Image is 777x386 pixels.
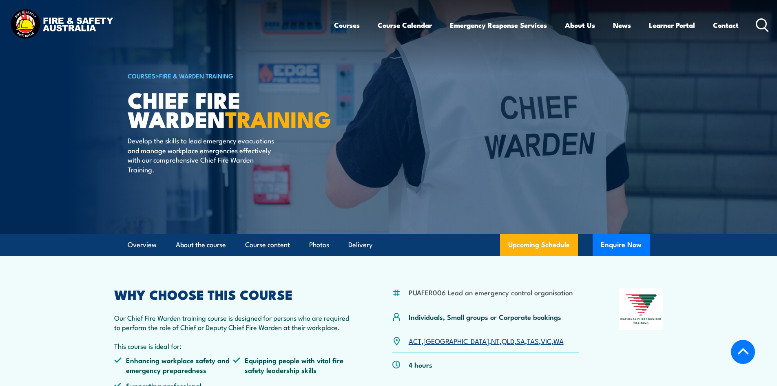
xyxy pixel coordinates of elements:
[502,336,514,346] a: QLD
[233,355,352,375] li: Equipping people with vital fire safety leadership skills
[409,312,561,321] p: Individuals, Small groups or Corporate bookings
[309,234,329,256] a: Photos
[128,71,329,80] h6: >
[225,101,331,135] strong: TRAINING
[114,313,352,332] p: Our Chief Fire Warden training course is designed for persons who are required to perform the rol...
[128,136,277,174] p: Develop the skills to lead emergency evacuations and manage workplace emergencies effectively wit...
[527,336,539,346] a: TAS
[128,234,157,256] a: Overview
[450,14,547,36] a: Emergency Response Services
[613,14,631,36] a: News
[176,234,226,256] a: About the course
[423,336,489,346] a: [GEOGRAPHIC_DATA]
[114,288,352,300] h2: WHY CHOOSE THIS COURSE
[541,336,551,346] a: VIC
[245,234,290,256] a: Course content
[159,71,233,80] a: Fire & Warden Training
[516,336,525,346] a: SA
[500,234,578,256] a: Upcoming Schedule
[649,14,695,36] a: Learner Portal
[409,336,564,346] p: , , , , , , ,
[409,336,421,346] a: ACT
[409,288,573,297] li: PUAFER006 Lead an emergency control organisation
[334,14,360,36] a: Courses
[128,71,155,80] a: COURSES
[553,336,564,346] a: WA
[593,234,650,256] button: Enquire Now
[491,336,500,346] a: NT
[348,234,372,256] a: Delivery
[128,90,329,128] h1: Chief Fire Warden
[713,14,739,36] a: Contact
[409,360,432,369] p: 4 hours
[378,14,432,36] a: Course Calendar
[619,288,663,330] img: Nationally Recognised Training logo.
[114,355,233,375] li: Enhancing workplace safety and emergency preparedness
[114,341,352,350] p: This course is ideal for:
[565,14,595,36] a: About Us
